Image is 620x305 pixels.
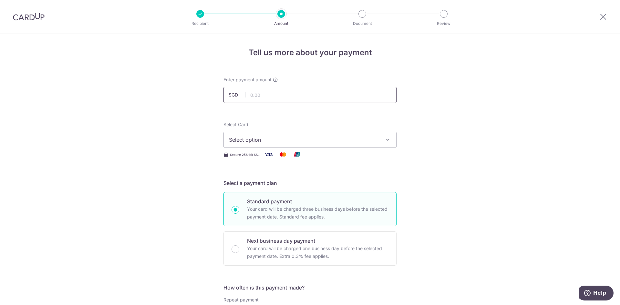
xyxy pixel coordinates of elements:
h5: Select a payment plan [223,179,397,187]
p: Next business day payment [247,237,388,245]
span: Select option [229,136,379,144]
p: Recipient [176,20,224,27]
input: 0.00 [223,87,397,103]
p: Review [420,20,468,27]
img: Union Pay [291,150,304,158]
p: Standard payment [247,198,388,205]
img: Mastercard [276,150,289,158]
span: SGD [229,92,245,98]
span: Enter payment amount [223,76,272,83]
h5: How often is this payment made? [223,284,397,291]
p: Your card will be charged three business days before the selected payment date. Standard fee appl... [247,205,388,221]
h4: Tell us more about your payment [223,47,397,58]
span: Secure 256-bit SSL [230,152,260,157]
p: Amount [257,20,305,27]
span: translation missing: en.payables.payment_networks.credit_card.summary.labels.select_card [223,122,248,127]
button: Select option [223,132,397,148]
label: Repeat payment [223,297,259,303]
img: CardUp [13,13,45,21]
p: Your card will be charged one business day before the selected payment date. Extra 0.3% fee applies. [247,245,388,260]
iframe: Opens a widget where you can find more information [579,286,614,302]
img: Visa [262,150,275,158]
p: Document [338,20,386,27]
